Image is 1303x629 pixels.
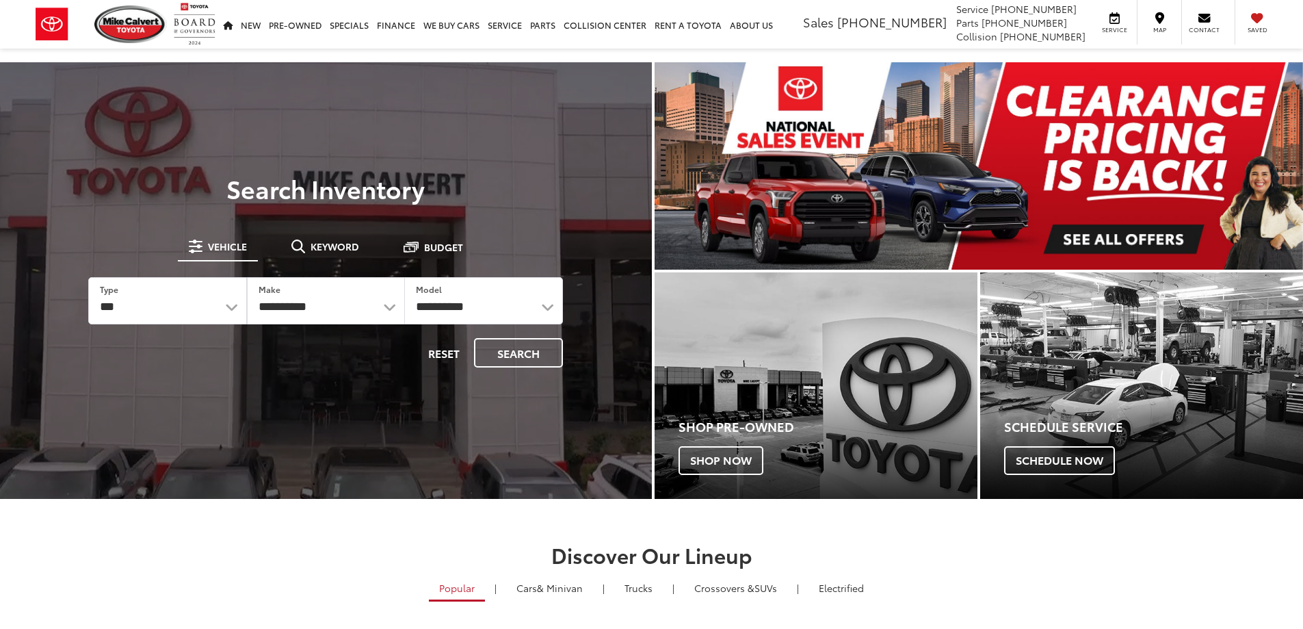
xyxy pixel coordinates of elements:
[474,338,563,368] button: Search
[1099,25,1130,34] span: Service
[1000,29,1085,43] span: [PHONE_NUMBER]
[259,283,280,295] label: Make
[669,581,678,595] li: |
[424,242,463,252] span: Budget
[956,2,988,16] span: Service
[679,446,763,475] span: Shop Now
[57,175,594,202] h3: Search Inventory
[100,283,118,295] label: Type
[94,5,167,43] img: Mike Calvert Toyota
[537,581,583,595] span: & Minivan
[1189,25,1220,34] span: Contact
[311,242,359,251] span: Keyword
[599,581,608,595] li: |
[694,581,754,595] span: Crossovers &
[684,576,787,600] a: SUVs
[1004,420,1303,434] h4: Schedule Service
[491,581,500,595] li: |
[170,543,1134,566] h2: Discover Our Lineup
[991,2,1077,16] span: [PHONE_NUMBER]
[1004,446,1115,475] span: Schedule Now
[982,16,1067,29] span: [PHONE_NUMBER]
[506,576,593,600] a: Cars
[803,13,834,31] span: Sales
[655,272,977,499] a: Shop Pre-Owned Shop Now
[956,29,997,43] span: Collision
[417,338,471,368] button: Reset
[416,283,442,295] label: Model
[655,272,977,499] div: Toyota
[208,242,247,251] span: Vehicle
[679,420,977,434] h4: Shop Pre-Owned
[956,16,979,29] span: Parts
[614,576,663,600] a: Trucks
[837,13,947,31] span: [PHONE_NUMBER]
[793,581,802,595] li: |
[1144,25,1174,34] span: Map
[429,576,485,602] a: Popular
[980,272,1303,499] a: Schedule Service Schedule Now
[808,576,874,600] a: Electrified
[1242,25,1272,34] span: Saved
[980,272,1303,499] div: Toyota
